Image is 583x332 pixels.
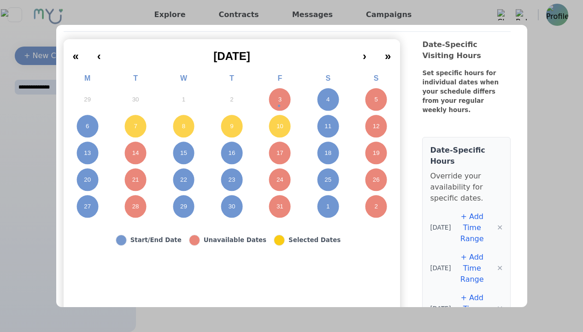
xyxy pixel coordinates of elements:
[159,193,207,220] button: October 29, 2025
[182,122,185,130] abbr: October 8, 2025
[304,113,352,140] button: October 11, 2025
[134,122,137,130] abbr: October 7, 2025
[133,74,138,82] abbr: Tuesday
[64,113,112,140] button: October 6, 2025
[112,193,159,220] button: October 28, 2025
[352,140,400,166] button: October 19, 2025
[159,166,207,193] button: October 22, 2025
[277,176,283,184] abbr: October 24, 2025
[208,166,256,193] button: October 23, 2025
[229,176,236,184] abbr: October 23, 2025
[180,74,187,82] abbr: Wednesday
[353,43,376,63] button: ›
[208,86,256,113] button: October 2, 2025
[229,149,236,157] abbr: October 16, 2025
[325,74,330,82] abbr: Saturday
[304,86,352,113] button: October 4, 2025
[374,202,377,211] abbr: November 2, 2025
[376,43,400,63] button: »
[84,176,91,184] abbr: October 20, 2025
[110,43,353,63] button: [DATE]
[84,149,91,157] abbr: October 13, 2025
[422,69,502,126] div: Set specific hours for individual dates when your schedule differs from your regular weekly hours.
[451,292,493,326] button: + Add Time Range
[230,122,233,130] abbr: October 9, 2025
[208,193,256,220] button: October 30, 2025
[289,236,341,245] div: Selected Dates
[180,149,187,157] abbr: October 15, 2025
[304,166,352,193] button: October 25, 2025
[304,193,352,220] button: November 1, 2025
[180,202,187,211] abbr: October 29, 2025
[86,122,89,130] abbr: October 6, 2025
[352,113,400,140] button: October 12, 2025
[352,166,400,193] button: October 26, 2025
[278,95,282,104] abbr: October 3, 2025
[430,264,451,273] span: [DATE]
[132,202,139,211] abbr: October 28, 2025
[352,86,400,113] button: October 5, 2025
[326,202,330,211] abbr: November 1, 2025
[256,140,304,166] button: October 17, 2025
[430,171,503,204] p: Override your availability for specific dates.
[324,176,331,184] abbr: October 25, 2025
[112,140,159,166] button: October 14, 2025
[88,43,110,63] button: ‹
[132,95,139,104] abbr: September 30, 2025
[256,113,304,140] button: October 10, 2025
[182,95,185,104] abbr: October 1, 2025
[132,176,139,184] abbr: October 21, 2025
[497,263,503,274] button: ✕
[451,211,493,244] button: + Add Time Range
[159,113,207,140] button: October 8, 2025
[374,95,377,104] abbr: October 5, 2025
[277,149,283,157] abbr: October 17, 2025
[180,176,187,184] abbr: October 22, 2025
[256,86,304,113] button: October 3, 2025
[373,176,380,184] abbr: October 26, 2025
[112,166,159,193] button: October 21, 2025
[256,193,304,220] button: October 31, 2025
[497,303,503,314] button: ✕
[422,39,511,69] div: Date-Specific Visiting Hours
[64,140,112,166] button: October 13, 2025
[374,74,379,82] abbr: Sunday
[132,149,139,157] abbr: October 14, 2025
[430,145,503,167] h4: Date-Specific Hours
[112,113,159,140] button: October 7, 2025
[304,140,352,166] button: October 18, 2025
[64,193,112,220] button: October 27, 2025
[352,193,400,220] button: November 2, 2025
[64,86,112,113] button: September 29, 2025
[159,86,207,113] button: October 1, 2025
[84,95,91,104] abbr: September 29, 2025
[159,140,207,166] button: October 15, 2025
[64,43,88,63] button: «
[112,86,159,113] button: September 30, 2025
[64,166,112,193] button: October 20, 2025
[497,222,503,233] button: ✕
[256,166,304,193] button: October 24, 2025
[326,95,330,104] abbr: October 4, 2025
[324,149,331,157] abbr: October 18, 2025
[84,74,90,82] abbr: Monday
[84,202,91,211] abbr: October 27, 2025
[229,202,236,211] abbr: October 30, 2025
[130,236,182,245] div: Start/End Date
[430,223,451,232] span: [DATE]
[204,236,266,245] div: Unavailable Dates
[373,122,380,130] abbr: October 12, 2025
[208,140,256,166] button: October 16, 2025
[277,74,282,82] abbr: Friday
[208,113,256,140] button: October 9, 2025
[277,122,283,130] abbr: October 10, 2025
[451,252,493,285] button: + Add Time Range
[324,122,331,130] abbr: October 11, 2025
[230,74,234,82] abbr: Thursday
[373,149,380,157] abbr: October 19, 2025
[430,304,451,314] span: [DATE]
[230,95,233,104] abbr: October 2, 2025
[277,202,283,211] abbr: October 31, 2025
[213,50,250,62] span: [DATE]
